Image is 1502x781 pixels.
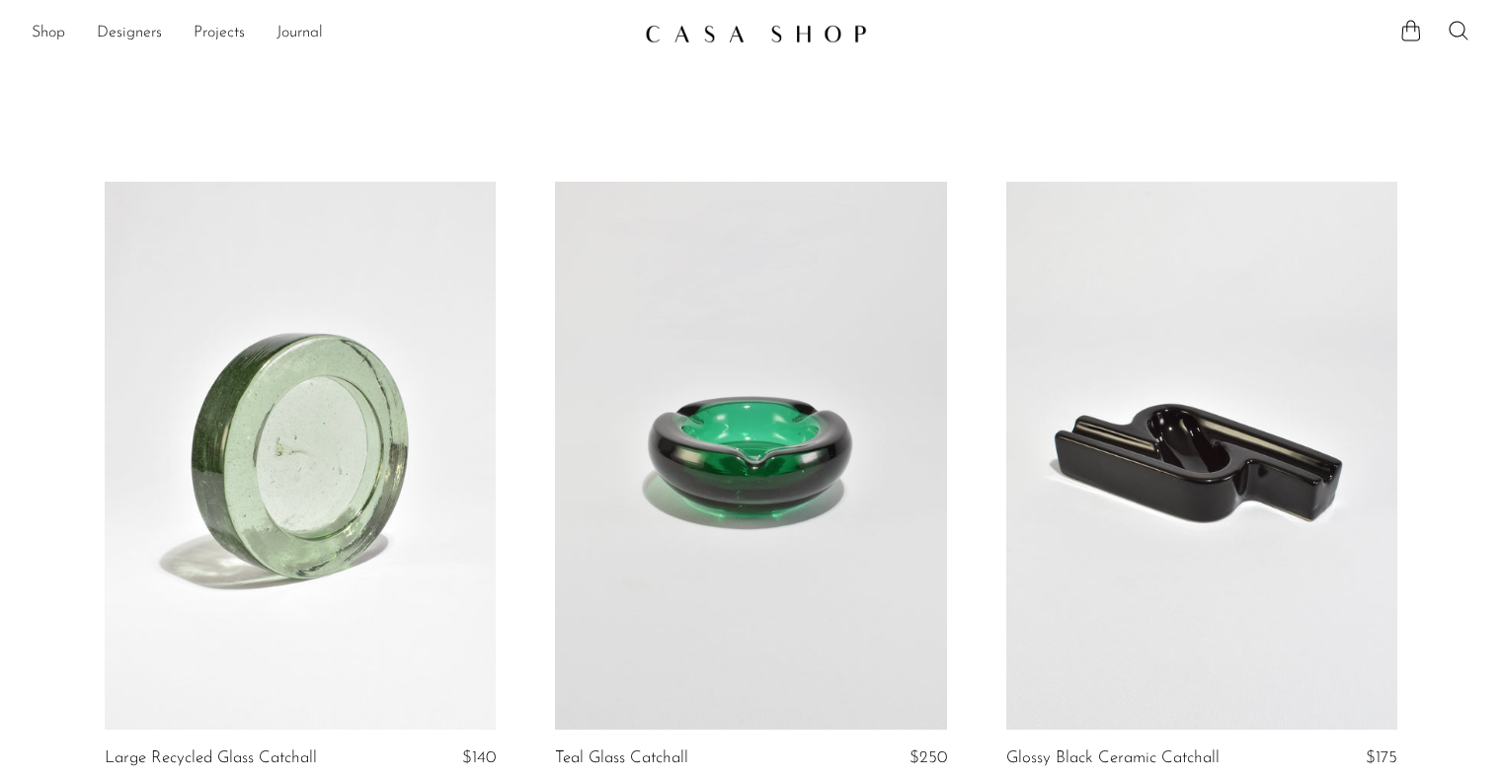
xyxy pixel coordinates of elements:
a: Large Recycled Glass Catchall [105,749,317,767]
span: $140 [462,749,496,766]
ul: NEW HEADER MENU [32,17,629,50]
span: $250 [909,749,947,766]
nav: Desktop navigation [32,17,629,50]
a: Shop [32,21,65,46]
a: Teal Glass Catchall [555,749,688,767]
a: Designers [97,21,162,46]
a: Glossy Black Ceramic Catchall [1006,749,1220,767]
span: $175 [1366,749,1397,766]
a: Projects [194,21,245,46]
a: Journal [277,21,323,46]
